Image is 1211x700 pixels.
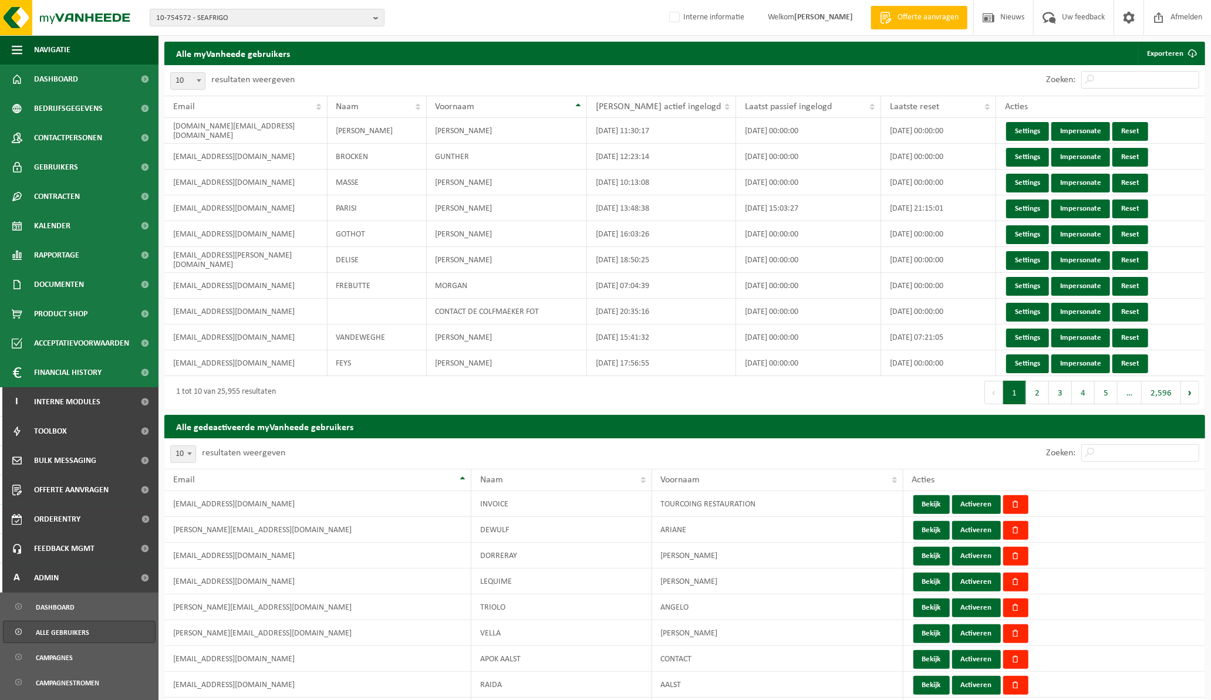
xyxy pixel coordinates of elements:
[1051,122,1110,141] a: Impersonate
[34,446,96,475] span: Bulk Messaging
[913,650,950,669] button: Bekijk
[164,517,471,543] td: [PERSON_NAME][EMAIL_ADDRESS][DOMAIN_NAME]
[164,170,328,195] td: [EMAIL_ADDRESS][DOMAIN_NAME]
[652,491,903,517] td: TOURCOING RESTAURATION
[34,270,84,299] span: Documenten
[952,624,1001,643] button: Activeren
[1112,148,1148,167] a: Reset
[170,72,205,90] span: 10
[34,358,102,387] span: Financial History
[1049,381,1072,404] button: 3
[427,324,588,350] td: [PERSON_NAME]
[1112,303,1148,322] a: Reset
[1051,354,1110,373] a: Impersonate
[794,13,853,22] strong: [PERSON_NAME]
[652,517,903,543] td: ARIANE
[1006,225,1049,244] a: Settings
[1112,225,1148,244] a: Reset
[34,123,102,153] span: Contactpersonen
[173,475,195,485] span: Email
[1003,381,1026,404] button: 1
[1006,199,1049,218] a: Settings
[1006,251,1049,270] a: Settings
[652,672,903,698] td: AALST
[36,672,99,694] span: Campagnestromen
[1051,225,1110,244] a: Impersonate
[3,671,156,694] a: Campagnestromen
[170,445,196,463] span: 10
[913,495,950,514] button: Bekijk
[1112,199,1148,218] a: Reset
[427,144,588,170] td: GUNTHER
[164,646,471,672] td: [EMAIL_ADDRESS][DOMAIN_NAME]
[164,195,328,221] td: [EMAIL_ADDRESS][DOMAIN_NAME]
[34,505,133,534] span: Orderentry Goedkeuring
[328,350,427,376] td: FEYS
[34,534,95,563] span: Feedback MGMT
[736,299,881,324] td: [DATE] 00:00:00
[1095,381,1118,404] button: 5
[984,381,1003,404] button: Previous
[164,221,328,247] td: [EMAIL_ADDRESS][DOMAIN_NAME]
[1112,277,1148,296] a: Reset
[34,211,70,241] span: Kalender
[328,247,427,273] td: DELISE
[1051,251,1110,270] a: Impersonate
[652,543,903,569] td: [PERSON_NAME]
[952,547,1001,566] button: Activeren
[661,475,700,485] span: Voornaam
[1006,122,1049,141] a: Settings
[913,547,950,566] button: Bekijk
[952,495,1001,514] button: Activeren
[1181,381,1199,404] button: Next
[336,102,359,111] span: Naam
[1006,148,1049,167] a: Settings
[36,621,89,644] span: Alle gebruikers
[587,144,736,170] td: [DATE] 12:23:14
[471,569,652,594] td: LEQUIME
[150,9,384,26] button: 10-754572 - SEAFRIGO
[3,621,156,643] a: Alle gebruikers
[1142,381,1181,404] button: 2,596
[34,299,87,329] span: Product Shop
[736,170,881,195] td: [DATE] 00:00:00
[34,35,70,65] span: Navigatie
[1046,76,1075,85] label: Zoeken:
[36,596,75,618] span: Dashboard
[652,646,903,672] td: CONTACT
[745,102,832,111] span: Laatst passief ingelogd
[736,144,881,170] td: [DATE] 00:00:00
[164,672,471,698] td: [EMAIL_ADDRESS][DOMAIN_NAME]
[427,247,588,273] td: [PERSON_NAME]
[596,102,721,111] span: [PERSON_NAME] actief ingelogd
[952,650,1001,669] button: Activeren
[1006,354,1049,373] a: Settings
[1005,102,1028,111] span: Acties
[736,273,881,299] td: [DATE] 00:00:00
[164,415,1205,438] h2: Alle gedeactiveerde myVanheede gebruikers
[587,324,736,350] td: [DATE] 15:41:32
[587,299,736,324] td: [DATE] 20:35:16
[913,676,950,695] button: Bekijk
[164,620,471,646] td: [PERSON_NAME][EMAIL_ADDRESS][DOMAIN_NAME]
[913,573,950,591] button: Bekijk
[427,221,588,247] td: [PERSON_NAME]
[164,273,328,299] td: [EMAIL_ADDRESS][DOMAIN_NAME]
[34,329,129,358] span: Acceptatievoorwaarden
[912,475,935,485] span: Acties
[1006,277,1049,296] a: Settings
[1051,303,1110,322] a: Impersonate
[471,620,652,646] td: VELLA
[587,273,736,299] td: [DATE] 07:04:39
[164,491,471,517] td: [EMAIL_ADDRESS][DOMAIN_NAME]
[471,672,652,698] td: RAIDA
[34,417,67,446] span: Toolbox
[1006,174,1049,192] a: Settings
[156,9,369,27] span: 10-754572 - SEAFRIGO
[3,596,156,618] a: Dashboard
[12,563,22,593] span: A
[1026,381,1049,404] button: 2
[913,624,950,643] button: Bekijk
[871,6,967,29] a: Offerte aanvragen
[202,448,285,458] label: resultaten weergeven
